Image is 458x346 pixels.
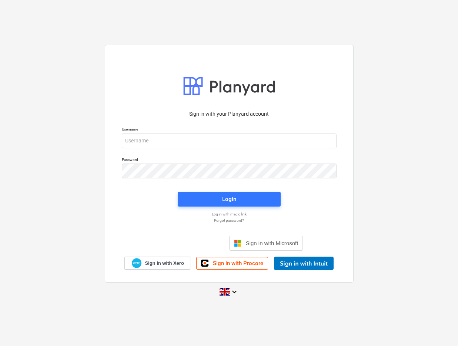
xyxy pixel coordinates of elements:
[196,257,268,270] a: Sign in with Procore
[155,235,223,251] div: Sign in with Google. Opens in new tab
[234,240,241,247] img: Microsoft logo
[122,134,337,148] input: Username
[122,110,337,118] p: Sign in with your Planyard account
[213,260,263,267] span: Sign in with Procore
[145,260,184,267] span: Sign in with Xero
[151,235,227,251] iframe: Sign in with Google Button
[122,157,337,164] p: Password
[222,194,236,204] div: Login
[132,258,141,268] img: Xero logo
[124,257,190,270] a: Sign in with Xero
[230,287,239,296] i: keyboard_arrow_down
[178,192,281,207] button: Login
[118,218,340,223] a: Forgot password?
[122,127,337,133] p: Username
[118,212,340,217] a: Log in with magic link
[246,240,298,246] span: Sign in with Microsoft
